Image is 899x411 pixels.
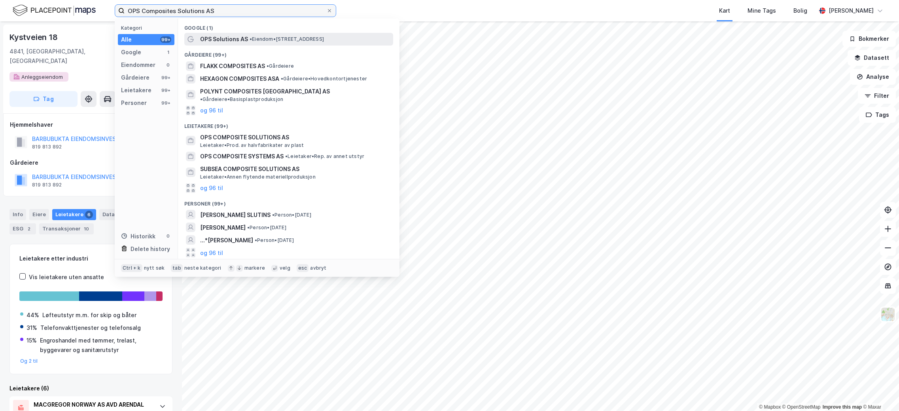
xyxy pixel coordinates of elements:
span: OPS COMPOSITE SYSTEMS AS [200,152,284,161]
div: Bolig [793,6,807,15]
div: Kart [719,6,730,15]
span: OPS COMPOSITE SOLUTIONS AS [200,133,390,142]
span: • [272,212,274,218]
span: Eiendom • [STREET_ADDRESS] [250,36,324,42]
div: 99+ [160,74,171,81]
div: 0 [165,233,171,239]
a: Mapbox [759,404,781,410]
div: 99+ [160,87,171,93]
span: Person • [DATE] [247,225,286,231]
span: Leietaker • Rep. av annet utstyr [285,153,364,160]
button: Datasett [848,50,896,66]
span: Gårdeiere • Basisplastproduksjon [200,96,283,103]
div: nytt søk [144,265,165,271]
div: Mine Tags [748,6,776,15]
div: 15% [26,336,37,345]
div: Eiendommer [121,60,155,70]
span: [PERSON_NAME] [200,223,246,232]
div: Hjemmelshaver [10,120,172,129]
div: [PERSON_NAME] [829,6,874,15]
div: 10 [82,225,91,233]
div: Gårdeiere [10,158,172,167]
span: ...*[PERSON_NAME] [200,236,253,245]
div: Leietakere (99+) [178,117,399,131]
div: 99+ [160,100,171,106]
div: markere [244,265,265,271]
span: • [255,237,257,243]
div: neste kategori [184,265,221,271]
span: POLYNT COMPOSITES [GEOGRAPHIC_DATA] AS [200,87,330,96]
div: 44% [26,310,39,320]
div: Eiere [29,209,49,220]
button: Analyse [850,69,896,85]
div: Telefonvakttjenester og telefonsalg [40,323,141,333]
iframe: Chat Widget [859,373,899,411]
div: Personer (99+) [178,194,399,209]
div: Gårdeiere (99+) [178,46,399,60]
span: • [285,153,288,159]
div: 99+ [160,36,171,43]
div: MACGREGOR NORWAY AS AVD ARENDAL [34,400,151,409]
button: Bokmerker [842,31,896,47]
div: Engroshandel med tømmer, trelast, byggevarer og sanitærutstyr [40,336,162,355]
button: og 96 til [200,106,223,115]
span: OPS Solutions AS [200,34,248,44]
div: Google (1) [178,19,399,33]
div: Info [9,209,26,220]
div: Google [121,48,141,57]
div: velg [280,265,290,271]
a: OpenStreetMap [782,404,821,410]
div: 819 813 892 [32,182,62,188]
div: Leietakere [52,209,96,220]
span: • [247,225,250,230]
div: Løfteutstyr m.m. for skip og båter [42,310,136,320]
span: • [281,76,283,82]
div: Ctrl + k [121,264,142,272]
div: avbryt [310,265,326,271]
button: og 96 til [200,183,223,193]
div: Transaksjoner [39,223,94,234]
span: Leietaker • Annen flytende materiellproduksjon [200,174,316,180]
div: esc [297,264,309,272]
div: 819 813 892 [32,144,62,150]
img: logo.f888ab2527a4732fd821a326f86c7f29.svg [13,4,96,17]
span: Gårdeiere • Hovedkontortjenester [281,76,367,82]
img: Z [880,307,895,322]
div: ESG [9,223,36,234]
button: Filter [858,88,896,104]
span: Leietaker • Prod. av halvfabrikater av plast [200,142,304,148]
div: Kategori [121,25,174,31]
span: SUBSEA COMPOSITE SOLUTIONS AS [200,164,390,174]
button: Og 2 til [20,358,38,364]
div: Kontrollprogram for chat [859,373,899,411]
div: 4841, [GEOGRAPHIC_DATA], [GEOGRAPHIC_DATA] [9,47,126,66]
span: • [267,63,269,69]
span: Person • [DATE] [255,237,294,244]
div: Gårdeiere [121,73,150,82]
div: 31% [26,323,37,333]
button: Tags [859,107,896,123]
input: Søk på adresse, matrikkel, gårdeiere, leietakere eller personer [125,5,326,17]
div: Leietakere etter industri [19,254,163,263]
div: Historikk [121,232,155,241]
span: FLAKK COMPOSITES AS [200,61,265,71]
div: tab [171,264,183,272]
div: Datasett [99,209,129,220]
div: 1 [165,49,171,55]
div: Delete history [131,244,170,254]
span: • [250,36,252,42]
div: Personer [121,98,147,108]
span: • [200,96,203,102]
span: HEXAGON COMPOSITES ASA [200,74,279,84]
div: Leietakere (6) [9,384,172,393]
div: 2 [25,225,33,233]
div: 0 [165,62,171,68]
div: 6 [85,211,93,219]
div: Vis leietakere uten ansatte [29,272,104,282]
div: Leietakere [121,86,151,95]
span: Person • [DATE] [272,212,311,218]
a: Improve this map [823,404,862,410]
button: Tag [9,91,78,107]
div: Alle [121,35,132,44]
button: og 96 til [200,248,223,257]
